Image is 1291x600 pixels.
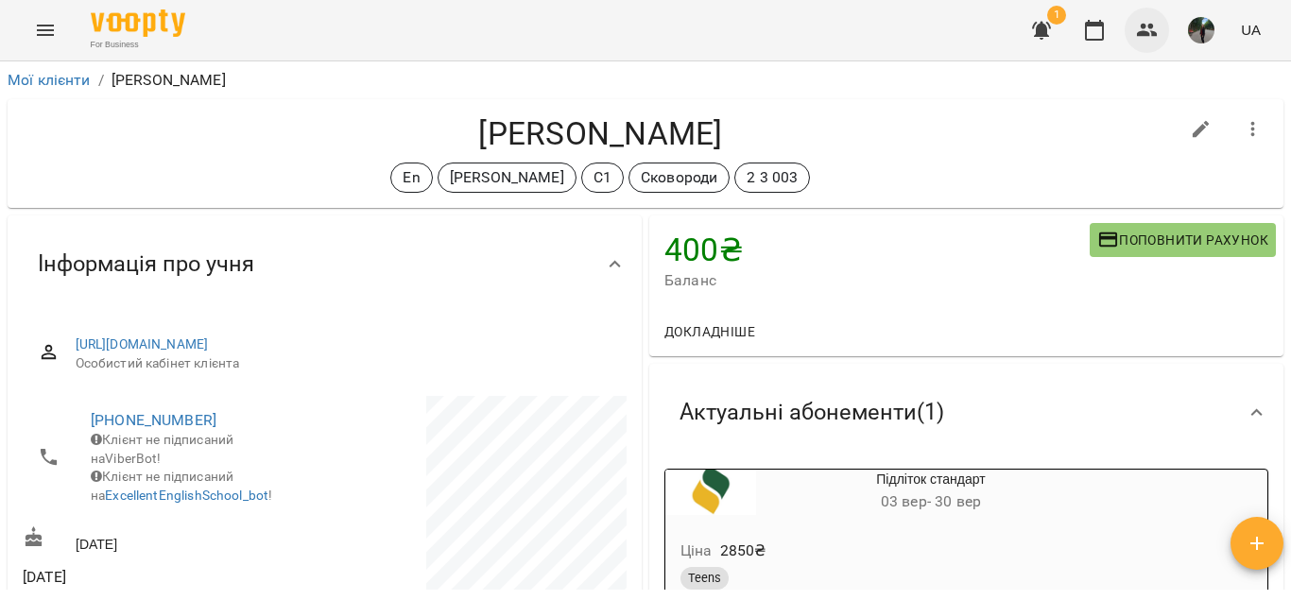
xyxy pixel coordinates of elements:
[594,166,611,189] p: С1
[76,354,611,373] span: Особистий кабінет клієнта
[641,166,717,189] p: Сковороди
[664,320,755,343] span: Докладніше
[105,488,268,503] a: ExcellentEnglishSchool_bot
[450,166,564,189] p: [PERSON_NAME]
[665,470,756,515] div: Підліток стандарт
[628,163,730,193] div: Сковороди
[112,69,226,92] p: [PERSON_NAME]
[38,249,254,279] span: Інформація про учня
[1233,12,1268,47] button: UA
[8,71,91,89] a: Мої клієнти
[734,163,810,193] div: 2 3 003
[649,364,1283,461] div: Актуальні абонементи(1)
[98,69,104,92] li: /
[19,523,325,557] div: [DATE]
[23,8,68,53] button: Menu
[680,538,713,564] h6: Ціна
[581,163,624,193] div: С1
[680,570,729,587] span: Teens
[664,231,1090,269] h4: 400 ₴
[1097,229,1268,251] span: Поповнити рахунок
[23,114,1179,153] h4: [PERSON_NAME]
[680,398,944,427] span: Актуальні абонементи ( 1 )
[91,469,272,503] span: Клієнт не підписаний на !
[756,470,1106,515] div: Підліток стандарт
[390,163,432,193] div: En
[720,540,766,562] p: 2850 ₴
[23,566,321,589] span: [DATE]
[76,336,209,351] a: [URL][DOMAIN_NAME]
[91,432,233,466] span: Клієнт не підписаний на ViberBot!
[91,411,216,429] a: [PHONE_NUMBER]
[8,69,1283,92] nav: breadcrumb
[1241,20,1261,40] span: UA
[438,163,577,193] div: [PERSON_NAME]
[747,166,798,189] p: 2 3 003
[8,215,642,313] div: Інформація про учня
[881,492,981,510] span: 03 вер - 30 вер
[1047,6,1066,25] span: 1
[664,269,1090,292] span: Баланс
[1188,17,1214,43] img: a4a81a33a2edcf2d52ae485f96d35f02.jpg
[403,166,420,189] p: En
[91,39,185,51] span: For Business
[91,9,185,37] img: Voopty Logo
[1090,223,1276,257] button: Поповнити рахунок
[657,315,763,349] button: Докладніше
